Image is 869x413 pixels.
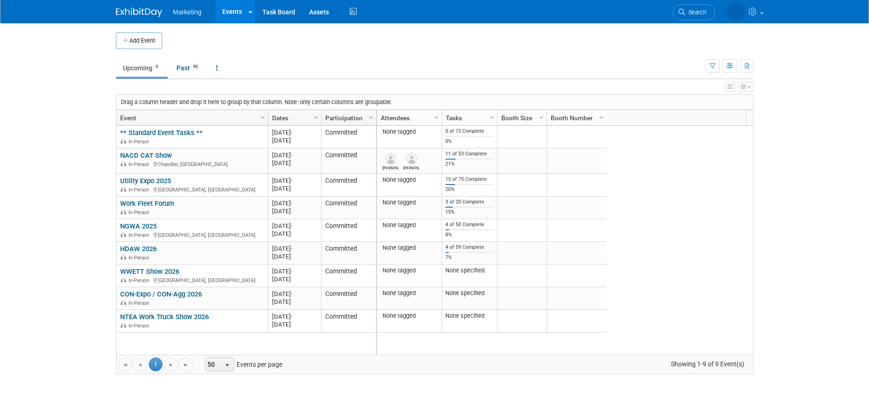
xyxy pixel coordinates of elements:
div: 11 of 53 Complete [445,151,493,157]
div: [DATE] [272,222,317,230]
div: 3 of 20 Complete [445,199,493,205]
div: [DATE] [272,136,317,144]
span: Column Settings [538,114,545,121]
a: NACD CAT Show [120,151,172,160]
img: In-Person Event [121,277,126,282]
div: 0% [445,138,493,145]
a: WWETT Show 2026 [120,267,179,276]
a: Tasks [446,110,491,126]
div: [DATE] [272,290,317,298]
span: 1 [149,358,163,371]
span: Column Settings [598,114,605,121]
a: Column Settings [487,110,497,124]
span: Column Settings [259,114,267,121]
div: Christopher Love [383,164,399,170]
div: None tagged [380,222,438,229]
a: Booth Size [501,110,541,126]
div: None specified [445,312,493,320]
a: Column Settings [536,110,547,124]
a: Column Settings [431,110,442,124]
span: - [291,290,293,297]
span: Column Settings [433,114,440,121]
td: Committed [321,265,376,287]
div: [DATE] [272,245,317,253]
span: Column Settings [488,114,496,121]
span: - [291,152,293,159]
div: None tagged [380,199,438,206]
div: [GEOGRAPHIC_DATA], [GEOGRAPHIC_DATA] [120,185,264,193]
a: Column Settings [366,110,376,124]
span: Go to the previous page [136,361,144,369]
span: - [291,129,293,136]
img: In-Person Event [121,300,126,305]
span: In-Person [128,300,152,306]
img: Christopher Love [385,153,396,164]
span: In-Person [128,323,152,329]
span: Go to the last page [182,361,189,369]
img: In-Person Event [121,232,126,237]
a: ** Standard Event Tasks ** [120,129,203,137]
a: Search [647,4,689,20]
div: [GEOGRAPHIC_DATA], [GEOGRAPHIC_DATA] [120,276,264,284]
div: [DATE] [272,275,317,283]
div: 8% [445,232,493,238]
td: Committed [321,126,376,148]
a: Go to the last page [179,358,193,371]
div: None tagged [380,176,438,184]
a: CON-Expo / CON-Agg 2026 [120,290,202,298]
td: Committed [321,174,376,197]
span: Events per page [193,358,292,371]
div: Randy Pegg [403,164,419,170]
button: Add Event [116,32,162,49]
img: In-Person Event [121,139,126,143]
a: Work Fleet Forum [120,199,174,208]
a: Utility Expo 2025 [120,177,171,185]
a: Upcoming9 [116,59,168,77]
a: Past90 [170,59,207,77]
div: [DATE] [272,185,317,192]
span: - [291,245,293,252]
img: In-Person Event [121,161,126,166]
a: Attendees [381,110,436,126]
span: Go to the first page [122,361,129,369]
span: - [291,222,293,229]
div: [DATE] [272,298,317,306]
a: Column Settings [258,110,268,124]
a: Column Settings [596,110,607,124]
a: NGWA 2025 [120,222,157,230]
div: [DATE] [272,207,317,215]
a: NTEA Work Truck Show 2026 [120,313,209,321]
span: select [224,362,231,369]
div: 15 of 75 Complete [445,176,493,183]
div: None specified [445,290,493,297]
span: - [291,313,293,320]
span: 9 [153,63,161,70]
a: Go to the first page [118,358,132,371]
div: Drag a column header and drop it here to group by that column. Note: only certain columns are gro... [116,95,753,110]
a: Booth Number [551,110,601,126]
span: Showing 1-9 of 9 Event(s) [662,358,753,370]
a: Go to the next page [164,358,178,371]
span: In-Person [128,255,152,261]
span: Marketing [173,8,201,16]
div: [DATE] [272,267,317,275]
div: [DATE] [272,230,317,238]
div: [GEOGRAPHIC_DATA], [GEOGRAPHIC_DATA] [120,231,264,239]
div: 4 of 50 Complete [445,222,493,228]
span: Go to the next page [167,361,175,369]
img: ExhibitDay [116,8,162,17]
div: 20% [445,186,493,193]
span: In-Person [128,187,152,193]
div: [DATE] [272,313,317,321]
div: 21% [445,161,493,167]
div: None tagged [380,128,438,136]
div: [DATE] [272,253,317,260]
img: In-Person Event [121,323,126,327]
span: - [291,200,293,207]
div: [DATE] [272,177,317,185]
img: Patti Baxter [701,5,745,15]
span: 90 [190,63,201,70]
a: HDAW 2026 [120,245,157,253]
td: Committed [321,287,376,310]
div: 4 of 59 Complete [445,244,493,251]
